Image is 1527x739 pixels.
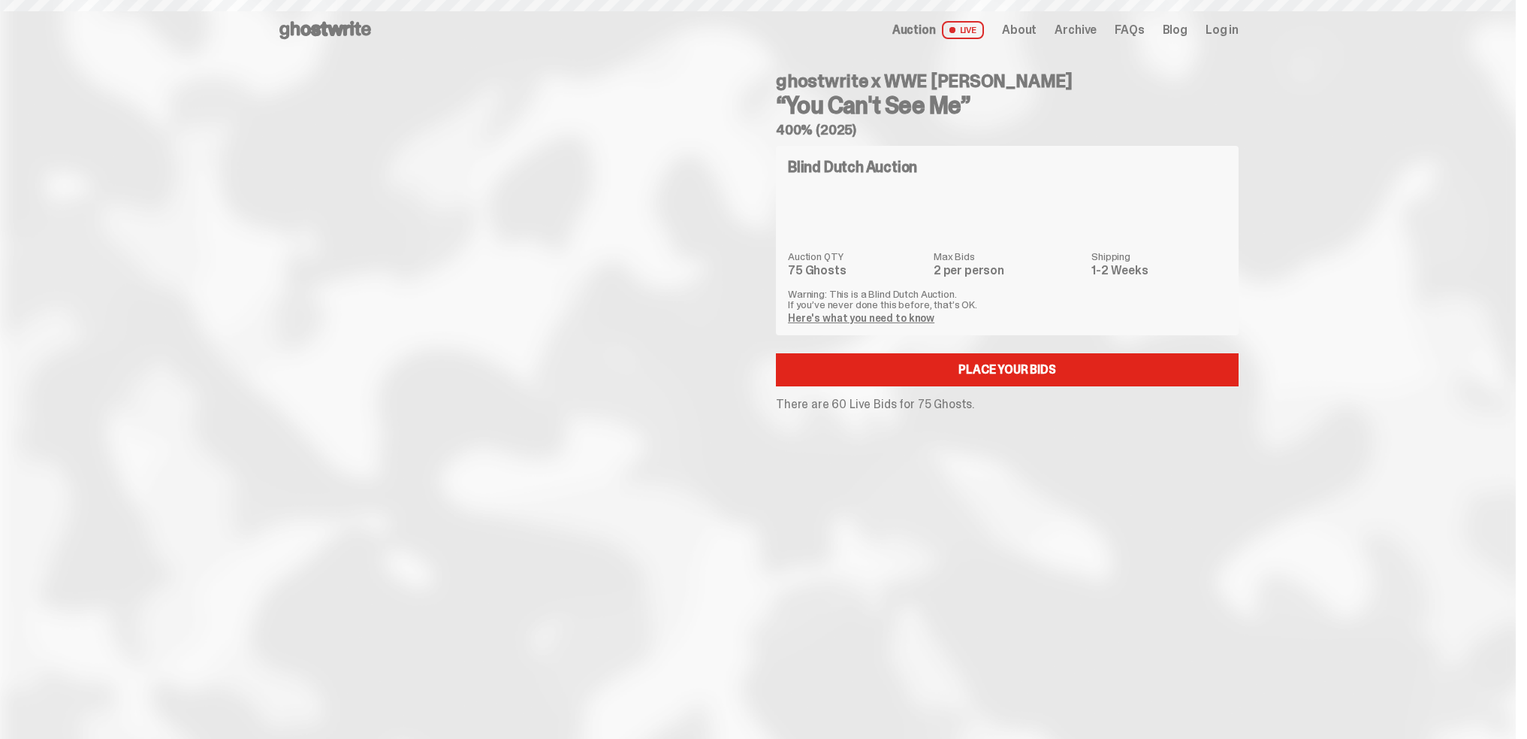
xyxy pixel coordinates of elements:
[788,251,925,262] dt: Auction QTY
[1115,24,1144,36] a: FAQs
[776,353,1239,386] a: Place your Bids
[776,72,1239,90] h4: ghostwrite x WWE [PERSON_NAME]
[1206,24,1239,36] a: Log in
[788,265,925,277] dd: 75 Ghosts
[776,123,1239,137] h5: 400% (2025)
[942,21,985,39] span: LIVE
[776,93,1239,117] h3: “You Can't See Me”
[788,311,934,325] a: Here's what you need to know
[1163,24,1187,36] a: Blog
[934,251,1082,262] dt: Max Bids
[934,265,1082,277] dd: 2 per person
[776,398,1239,410] p: There are 60 Live Bids for 75 Ghosts.
[788,289,1227,310] p: Warning: This is a Blind Dutch Auction. If you’ve never done this before, that’s OK.
[1091,251,1227,262] dt: Shipping
[892,24,936,36] span: Auction
[788,159,917,174] h4: Blind Dutch Auction
[892,21,984,39] a: Auction LIVE
[1055,24,1097,36] a: Archive
[1091,265,1227,277] dd: 1-2 Weeks
[1002,24,1037,36] a: About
